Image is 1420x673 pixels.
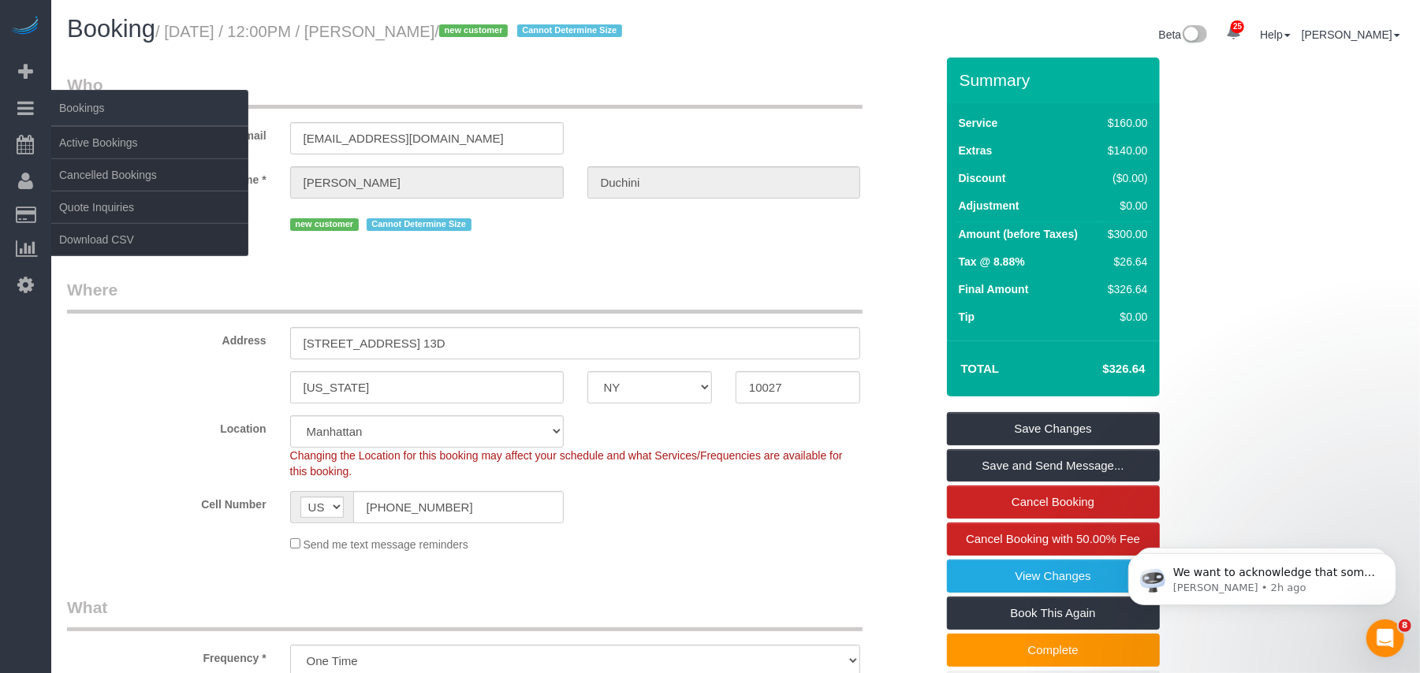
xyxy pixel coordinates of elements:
[1055,363,1145,376] h4: $326.64
[959,254,1025,270] label: Tax @ 8.88%
[304,538,468,551] span: Send me text message reminders
[1231,20,1244,33] span: 25
[51,126,248,256] ul: Bookings
[55,327,278,348] label: Address
[966,532,1140,545] span: Cancel Booking with 50.00% Fee
[1399,619,1411,632] span: 8
[1366,619,1404,657] iframe: Intercom live chat
[736,371,860,403] input: Zip Code
[1260,28,1291,41] a: Help
[517,24,622,37] span: Cannot Determine Size
[1101,281,1147,297] div: $326.64
[67,73,863,109] legend: Who
[9,16,41,38] img: Automaid Logo
[353,491,564,523] input: Cell Number
[1218,16,1249,50] a: 25
[51,191,248,223] a: Quote Inquiries
[959,281,1029,297] label: Final Amount
[290,449,843,478] span: Changing the Location for this booking may affect your schedule and what Services/Frequencies are...
[67,15,155,43] span: Booking
[1105,520,1420,630] iframe: Intercom notifications message
[155,23,627,40] small: / [DATE] / 12:00PM / [PERSON_NAME]
[959,143,993,158] label: Extras
[947,522,1160,556] a: Cancel Booking with 50.00% Fee
[290,218,359,231] span: new customer
[1159,28,1208,41] a: Beta
[947,412,1160,445] a: Save Changes
[51,127,248,158] a: Active Bookings
[1101,198,1147,214] div: $0.00
[55,645,278,666] label: Frequency *
[367,218,471,231] span: Cannot Determine Size
[67,596,863,631] legend: What
[290,166,564,199] input: First Name
[1101,170,1147,186] div: ($0.00)
[1101,143,1147,158] div: $140.00
[290,371,564,403] input: City
[947,449,1160,482] a: Save and Send Message...
[290,122,564,154] input: Email
[434,23,626,40] span: /
[959,309,975,325] label: Tip
[439,24,508,37] span: new customer
[51,90,248,126] span: Bookings
[1101,309,1147,325] div: $0.00
[947,560,1160,593] a: View Changes
[1101,254,1147,270] div: $26.64
[55,415,278,437] label: Location
[51,159,248,191] a: Cancelled Bookings
[959,198,1019,214] label: Adjustment
[67,278,863,314] legend: Where
[947,485,1160,519] a: Cancel Booking
[959,170,1006,186] label: Discount
[947,634,1160,667] a: Complete
[587,166,861,199] input: Last Name
[959,115,998,131] label: Service
[947,597,1160,630] a: Book This Again
[1302,28,1400,41] a: [PERSON_NAME]
[55,491,278,512] label: Cell Number
[961,362,1000,375] strong: Total
[1181,25,1207,46] img: New interface
[1101,115,1147,131] div: $160.00
[959,226,1078,242] label: Amount (before Taxes)
[960,71,1152,89] h3: Summary
[51,224,248,255] a: Download CSV
[1101,226,1147,242] div: $300.00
